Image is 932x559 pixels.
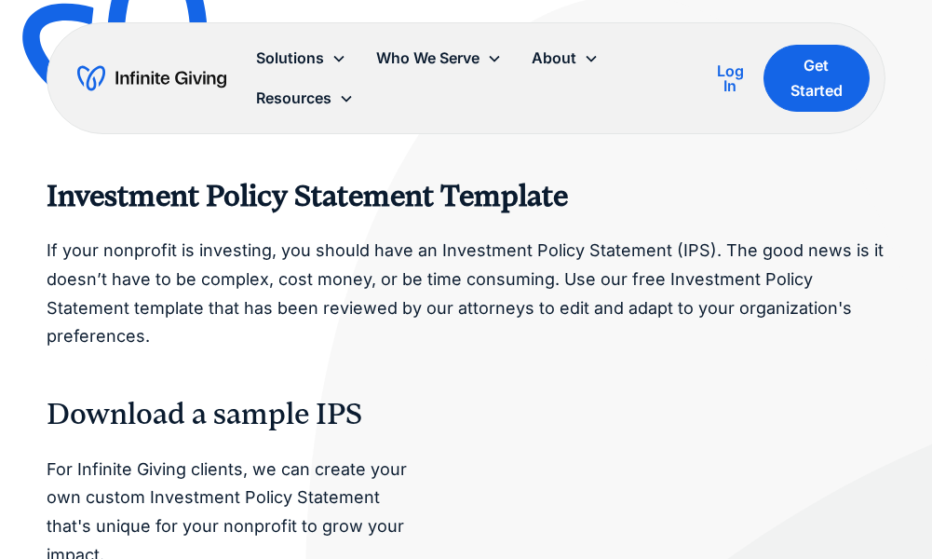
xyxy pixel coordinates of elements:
[47,396,885,433] h3: Download a sample IPS
[47,179,568,213] strong: Investment Policy Statement Template
[361,38,517,78] div: Who We Serve
[517,38,614,78] div: About
[241,78,369,118] div: Resources
[712,60,749,97] a: Log In
[712,63,749,93] div: Log In
[376,46,480,71] div: Who We Serve
[256,86,331,111] div: Resources
[77,63,226,93] a: home
[532,46,576,71] div: About
[763,45,870,112] a: Get Started
[241,38,361,78] div: Solutions
[256,46,324,71] div: Solutions
[47,237,885,350] p: If your nonprofit is investing, you should have an Investment Policy Statement (IPS). The good ne...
